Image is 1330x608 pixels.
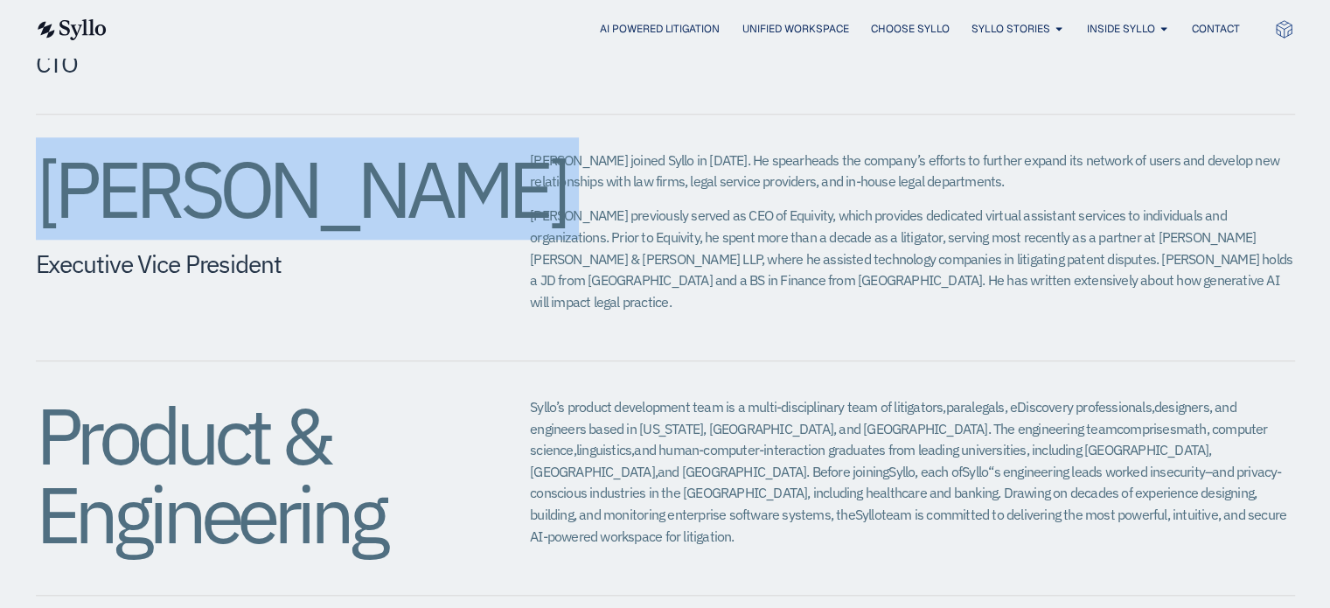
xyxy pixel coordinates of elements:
[1117,420,1176,437] span: comprises
[530,398,945,416] span: Syllo’s product development team is a multi-disciplinary team of litigators,
[1205,463,1212,480] span: –
[971,21,1049,37] a: Syllo Stories
[945,398,1153,416] span: paralegals, eDiscovery professionals,
[993,463,1159,480] span: s engineering leads worked in
[530,151,1279,191] span: [PERSON_NAME] joined Syllo in [DATE]. He spearheads the company’s efforts to further expand its n...
[530,398,1236,437] span: designers, and engineers based in [US_STATE], [GEOGRAPHIC_DATA], and [GEOGRAPHIC_DATA]. The engin...
[36,249,461,279] h5: Executive Vice President​
[530,506,1286,545] span: team is committed to delivering the most powerful, intuitive, and secure AI-powered workspace for...
[530,441,1211,480] span: and human-computer-interaction graduates from leading universities, including [GEOGRAPHIC_DATA], ...
[1159,463,1205,480] span: security
[530,206,1292,311] span: [PERSON_NAME] previously served as CEO of Equivity, which provides dedicated virtual assistant se...
[658,463,888,480] span: and [GEOGRAPHIC_DATA]. Before joining
[991,463,993,480] span: ‘
[988,463,991,480] span: ‘
[888,463,915,480] span: Syllo
[36,49,461,79] h5: CTO
[600,21,720,37] a: AI Powered Litigation
[36,150,461,228] h2: [PERSON_NAME]
[35,19,107,40] img: syllo
[742,21,848,37] a: Unified Workspace
[870,21,949,37] a: Choose Syllo
[1191,21,1239,37] a: Contact
[530,463,1281,523] span: and privacy-conscious industries in the [GEOGRAPHIC_DATA], including healthcare and banking. Draw...
[855,506,881,523] span: Syllo
[962,463,988,480] span: Syllo
[142,21,1239,38] nav: Menu
[915,463,962,480] span: , each of
[142,21,1239,38] div: Menu Toggle
[36,396,461,554] h2: Product & Engineering
[1086,21,1154,37] a: Inside Syllo
[576,441,634,458] span: linguistics,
